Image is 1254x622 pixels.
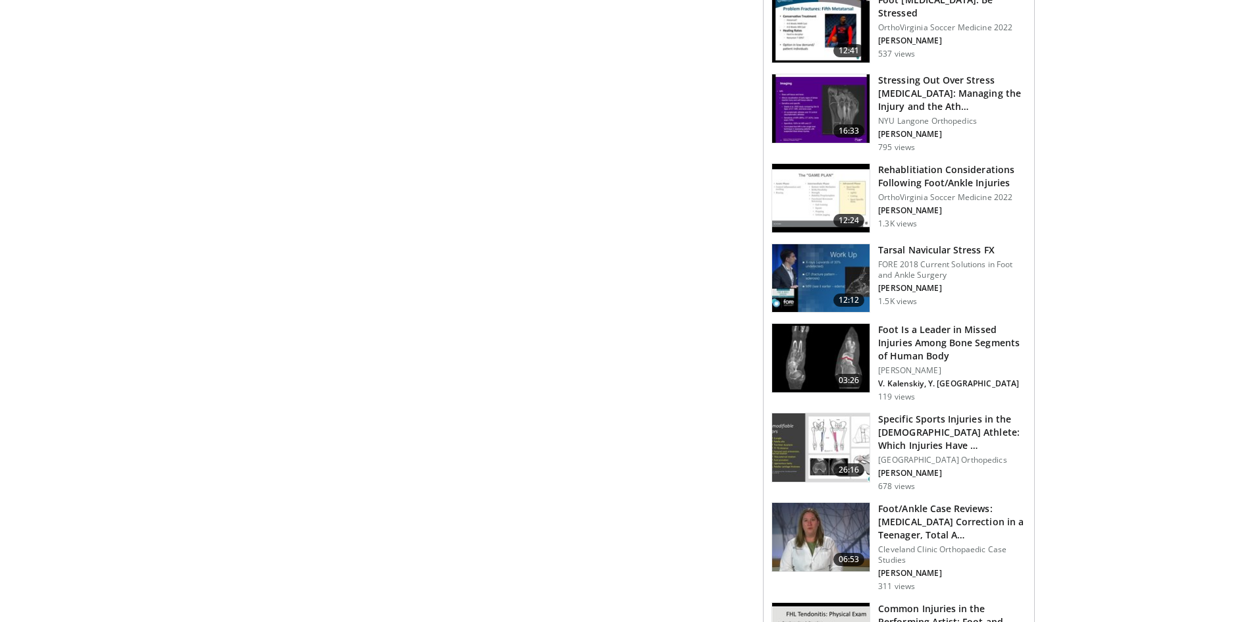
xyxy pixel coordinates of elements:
img: e8211109-d3bf-453a-a7f9-f745581d479a.150x105_q85_crop-smart_upscale.jpg [772,324,870,392]
p: 795 views [878,142,915,153]
p: [GEOGRAPHIC_DATA] Orthopedics [878,455,1026,465]
h3: Tarsal Navicular Stress FX [878,244,1026,257]
img: 2f9596f2-2105-4eab-a593-bb9ebd048607.150x105_q85_crop-smart_upscale.jpg [772,164,870,232]
p: 1.5K views [878,296,917,307]
span: 03:26 [833,374,865,387]
span: 26:16 [833,463,865,477]
img: 4006691c-cbf5-4965-bdf3-44a4c5533e7f.150x105_q85_crop-smart_upscale.jpg [772,413,870,482]
p: [PERSON_NAME] [878,205,1026,216]
p: [PERSON_NAME] [878,365,1026,376]
p: V. Kalenskiy, Y. [GEOGRAPHIC_DATA] [878,378,1026,389]
a: 03:26 Foot Is a Leader in Missed Injuries Among Bone Segments of Human Body [PERSON_NAME] V. Kale... [771,323,1026,402]
h3: Foot Is a Leader in Missed Injuries Among Bone Segments of Human Body [878,323,1026,363]
img: 6d4b81cc-8f94-477c-abb4-a321e18d50bb.150x105_q85_crop-smart_upscale.jpg [772,503,870,571]
a: 06:53 Foot/Ankle Case Reviews: [MEDICAL_DATA] Correction in a Teenager, Total A… Cleveland Clinic... [771,502,1026,592]
h3: Rehablitiation Considerations Following Foot/Ankle Injuries [878,163,1026,190]
p: [PERSON_NAME] [878,283,1026,294]
p: FORE 2018 Current Solutions in Foot and Ankle Surgery [878,259,1026,280]
span: 12:12 [833,294,865,307]
a: 12:12 Tarsal Navicular Stress FX FORE 2018 Current Solutions in Foot and Ankle Surgery [PERSON_NA... [771,244,1026,313]
p: 119 views [878,392,915,402]
p: [PERSON_NAME] [878,468,1026,479]
img: 0d965613-f0ad-4be9-9a92-ef4e5ee4e930.150x105_q85_crop-smart_upscale.jpg [772,244,870,313]
p: [PERSON_NAME] [878,36,1026,46]
span: 16:33 [833,124,865,138]
h3: Foot/Ankle Case Reviews: [MEDICAL_DATA] Correction in a Teenager, Total A… [878,502,1026,542]
p: 537 views [878,49,915,59]
p: OrthoVirginia Soccer Medicine 2022 [878,192,1026,203]
h3: Stressing Out Over Stress [MEDICAL_DATA]: Managing the Injury and the Ath… [878,74,1026,113]
span: 12:24 [833,214,865,227]
a: 26:16 Specific Sports Injuries in the [DEMOGRAPHIC_DATA] Athlete: Which Injuries Have … [GEOGRAPH... [771,413,1026,492]
a: 16:33 Stressing Out Over Stress [MEDICAL_DATA]: Managing the Injury and the Ath… NYU Langone Orth... [771,74,1026,153]
h3: Specific Sports Injuries in the [DEMOGRAPHIC_DATA] Athlete: Which Injuries Have … [878,413,1026,452]
p: [PERSON_NAME] [878,568,1026,579]
a: 12:24 Rehablitiation Considerations Following Foot/Ankle Injuries OrthoVirginia Soccer Medicine 2... [771,163,1026,233]
p: Cleveland Clinic Orthopaedic Case Studies [878,544,1026,565]
p: 678 views [878,481,915,492]
p: OrthoVirginia Soccer Medicine 2022 [878,22,1026,33]
p: [PERSON_NAME] [878,129,1026,140]
p: NYU Langone Orthopedics [878,116,1026,126]
p: 311 views [878,581,915,592]
p: 1.3K views [878,219,917,229]
img: 429e33d9-fbcc-416e-b94c-acb0c674babd.150x105_q85_crop-smart_upscale.jpg [772,74,870,143]
span: 12:41 [833,44,865,57]
span: 06:53 [833,553,865,566]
